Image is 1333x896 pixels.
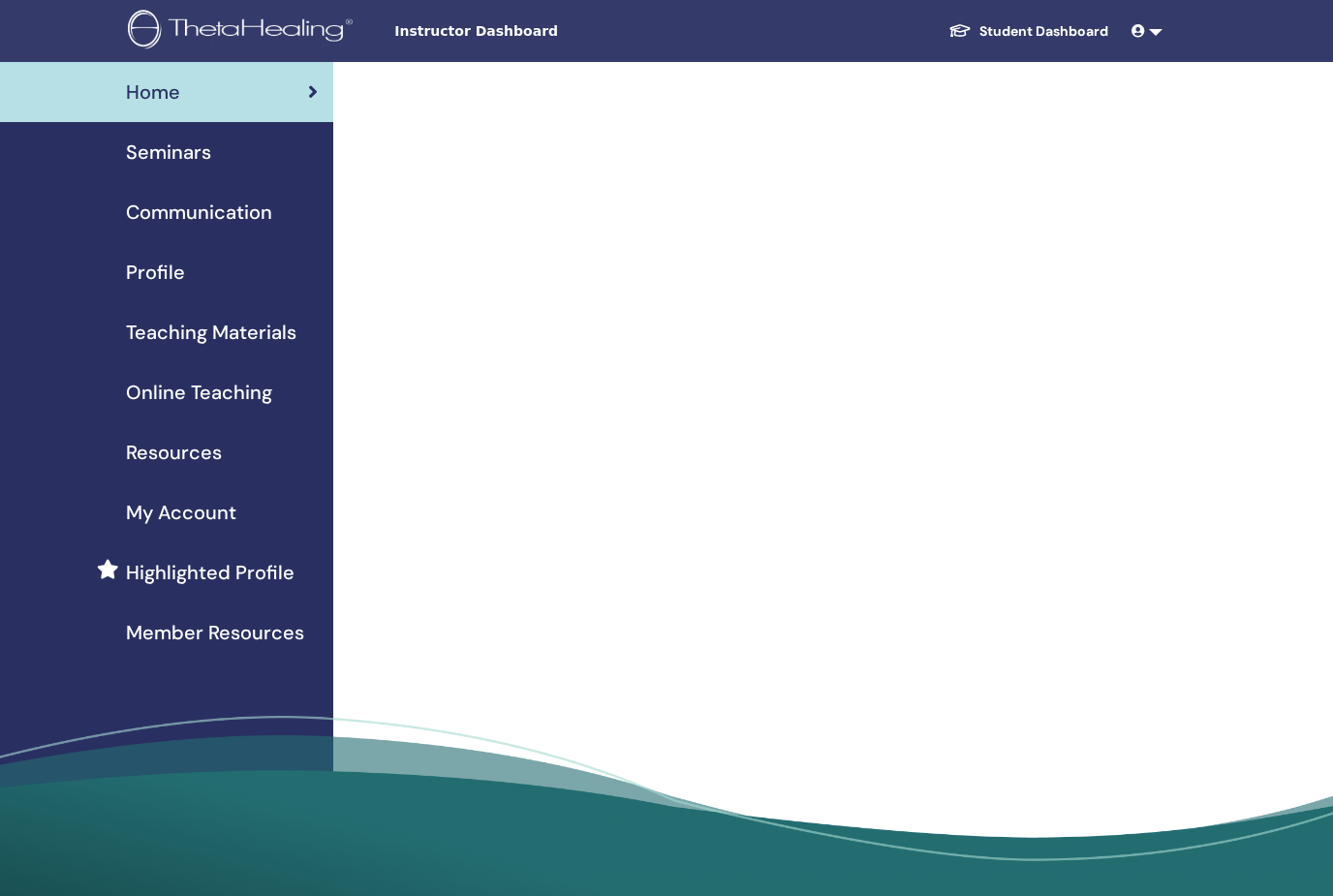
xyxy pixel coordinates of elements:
span: Communication [126,198,272,227]
a: Student Dashboard [933,14,1124,49]
span: Profile [126,258,185,287]
span: Instructor Dashboard [394,21,685,42]
span: Seminars [126,138,211,167]
span: Teaching Materials [126,318,296,347]
span: Member Resources [126,618,304,647]
span: Resources [126,438,222,467]
img: logo.png [128,10,359,53]
img: graduation-cap-white.svg [948,22,972,39]
span: Home [126,77,180,107]
span: Highlighted Profile [126,558,294,587]
span: Online Teaching [126,378,272,407]
span: My Account [126,498,236,527]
